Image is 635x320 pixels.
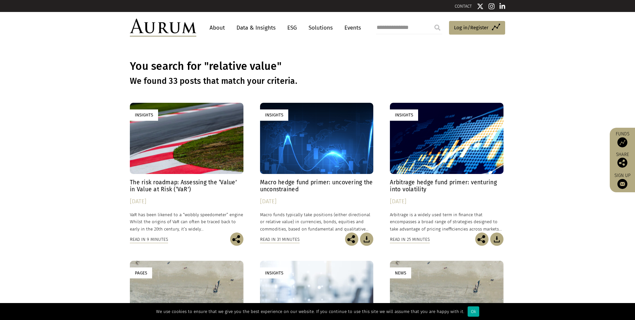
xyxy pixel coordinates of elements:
[360,233,373,246] img: Download Article
[617,158,627,168] img: Share this post
[341,22,361,34] a: Events
[130,267,152,278] div: Pages
[617,179,627,189] img: Sign up to our newsletter
[390,236,430,243] div: Read in 25 minutes
[130,76,505,86] h3: We found 33 posts that match your criteria.
[260,109,288,120] div: Insights
[390,179,503,193] h4: Arbitrage hedge fund primer: venturing into volatility
[449,21,505,35] a: Log in/Register
[260,267,288,278] div: Insights
[130,109,158,120] div: Insights
[130,236,168,243] div: Read in 9 minutes
[345,233,358,246] img: Share this post
[613,173,632,189] a: Sign up
[233,22,279,34] a: Data & Insights
[475,233,489,246] img: Share this post
[454,24,489,32] span: Log in/Register
[260,179,374,193] h4: Macro hedge fund primer: uncovering the unconstrained
[130,179,243,193] h4: The risk roadmap: Assessing the ‘Value’ in Value at Risk (‘VaR’)
[390,197,503,206] div: [DATE]
[260,197,374,206] div: [DATE]
[284,22,300,34] a: ESG
[260,236,300,243] div: Read in 31 minutes
[130,60,505,73] h1: You search for "relative value"
[617,137,627,147] img: Access Funds
[390,109,418,120] div: Insights
[206,22,228,34] a: About
[489,3,495,10] img: Instagram icon
[468,306,479,317] div: Ok
[499,3,505,10] img: Linkedin icon
[130,103,243,232] a: Insights The risk roadmap: Assessing the ‘Value’ in Value at Risk (‘VaR’) [DATE] VaR has been lik...
[130,19,196,37] img: Aurum
[260,103,374,232] a: Insights Macro hedge fund primer: uncovering the unconstrained [DATE] Macro funds typically take ...
[390,211,503,232] p: Arbitrage is a widely used term in finance that encompasses a broad range of strategies designed ...
[130,211,243,232] p: VaR has been likened to a “wobbly speedometer” engine Whilst the origins of VaR can often be trac...
[260,211,374,232] p: Macro funds typically take positions (either directional or relative value) in currencies, bonds,...
[455,4,472,9] a: CONTACT
[390,267,411,278] div: News
[477,3,484,10] img: Twitter icon
[390,103,503,232] a: Insights Arbitrage hedge fund primer: venturing into volatility [DATE] Arbitrage is a widely used...
[613,152,632,168] div: Share
[230,233,243,246] img: Share this post
[431,21,444,34] input: Submit
[130,197,243,206] div: [DATE]
[305,22,336,34] a: Solutions
[490,233,503,246] img: Download Article
[613,131,632,147] a: Funds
